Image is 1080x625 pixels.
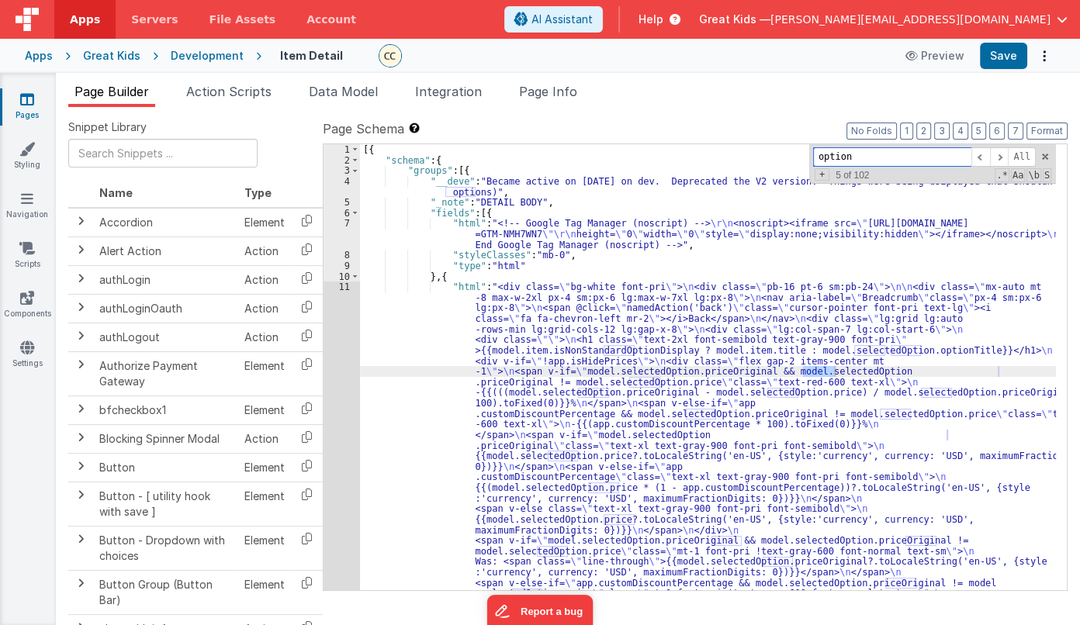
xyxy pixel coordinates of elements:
span: Integration [415,84,482,99]
span: RegExp Search [995,168,1009,182]
input: Search Snippets ... [68,139,258,167]
td: Element [238,453,291,482]
td: Action [238,323,291,351]
td: Button - Dropdown with choices [93,526,238,570]
td: Button - [ utility hook with save ] [93,482,238,526]
div: 10 [324,271,360,282]
button: Great Kids — [PERSON_NAME][EMAIL_ADDRESS][DOMAIN_NAME] [699,12,1068,27]
span: Data Model [309,84,378,99]
button: 5 [971,123,986,140]
td: Action [238,424,291,453]
span: Apps [70,12,100,27]
td: Element [238,570,291,614]
td: Action [238,265,291,294]
div: 9 [324,261,360,271]
td: Element [238,395,291,424]
td: Authorize Payment Gateway [93,351,238,395]
td: Action [238,294,291,323]
span: [PERSON_NAME][EMAIL_ADDRESS][DOMAIN_NAME] [770,12,1051,27]
td: bfcheckbox1 [93,395,238,424]
span: Page Builder [74,84,149,99]
input: Search for [813,147,971,167]
button: 4 [953,123,968,140]
span: Page Info [519,84,577,99]
button: Format [1026,123,1068,140]
img: bfc7fcbf35bb2419da488ee7f83ef316 [379,45,401,67]
td: authLogout [93,323,238,351]
span: Type [244,186,272,199]
span: Name [99,186,133,199]
span: Search In Selection [1043,168,1051,182]
div: 5 [324,197,360,208]
td: Element [238,482,291,526]
span: Toggel Replace mode [815,168,829,181]
button: No Folds [846,123,897,140]
button: 1 [900,123,913,140]
td: Blocking Spinner Modal [93,424,238,453]
div: 7 [324,218,360,250]
button: 6 [989,123,1005,140]
button: 7 [1008,123,1023,140]
div: 3 [324,165,360,176]
div: Apps [25,48,53,64]
button: 2 [916,123,931,140]
td: Element [238,208,291,237]
td: authLoginOauth [93,294,238,323]
td: Action [238,237,291,265]
span: Alt-Enter [1008,147,1036,167]
button: Options [1033,45,1055,67]
span: CaseSensitive Search [1011,168,1025,182]
span: 5 of 102 [829,170,875,181]
div: 1 [324,144,360,155]
td: Alert Action [93,237,238,265]
td: Accordion [93,208,238,237]
button: 3 [934,123,950,140]
div: 2 [324,155,360,166]
td: Element [238,526,291,570]
td: authLogin [93,265,238,294]
div: 4 [324,176,360,197]
span: Action Scripts [186,84,272,99]
h4: Item Detail [280,50,343,61]
button: Save [980,43,1027,69]
td: Button [93,453,238,482]
span: File Assets [209,12,276,27]
td: Element [238,351,291,395]
div: Great Kids [83,48,140,64]
div: 8 [324,250,360,261]
div: Development [171,48,244,64]
span: Page Schema [323,119,404,138]
button: Preview [896,43,974,68]
span: Help [639,12,663,27]
span: Servers [131,12,178,27]
span: Snippet Library [68,119,147,135]
button: AI Assistant [504,6,603,33]
span: AI Assistant [531,12,593,27]
span: Great Kids — [699,12,770,27]
div: 6 [324,208,360,219]
span: Whole Word Search [1026,168,1040,182]
td: Button Group (Button Bar) [93,570,238,614]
